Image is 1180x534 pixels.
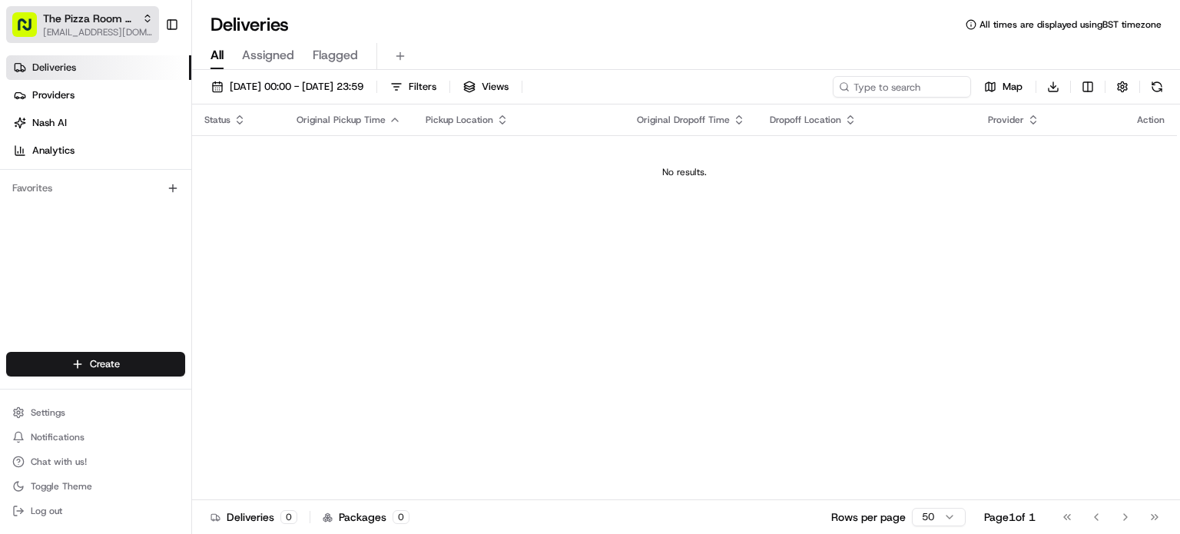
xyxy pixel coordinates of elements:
[210,46,224,65] span: All
[15,223,40,247] img: Luca A.
[9,295,124,323] a: 📗Knowledge Base
[32,144,75,158] span: Analytics
[6,138,191,163] a: Analytics
[6,500,185,522] button: Log out
[833,76,971,98] input: Type to search
[393,510,409,524] div: 0
[6,426,185,448] button: Notifications
[128,237,133,250] span: •
[637,114,730,126] span: Original Dropoff Time
[32,146,60,174] img: 8571987876998_91fb9ceb93ad5c398215_72.jpg
[90,357,120,371] span: Create
[198,166,1171,178] div: No results.
[238,196,280,214] button: See all
[15,146,43,174] img: 1736555255976-a54dd68f-1ca7-489b-9aae-adbdc363a1c4
[6,111,191,135] a: Nash AI
[153,339,186,350] span: Pylon
[32,116,67,130] span: Nash AI
[426,114,493,126] span: Pickup Location
[69,146,252,161] div: Start new chat
[31,456,87,468] span: Chat with us!
[210,12,289,37] h1: Deliveries
[831,509,906,525] p: Rows per page
[979,18,1162,31] span: All times are displayed using BST timezone
[977,76,1029,98] button: Map
[6,83,191,108] a: Providers
[130,303,142,315] div: 💻
[31,480,92,493] span: Toggle Theme
[280,510,297,524] div: 0
[69,161,211,174] div: We're available if you need us!
[297,114,386,126] span: Original Pickup Time
[32,61,76,75] span: Deliveries
[15,15,46,45] img: Nash
[48,237,124,250] span: [PERSON_NAME]
[31,301,118,317] span: Knowledge Base
[409,80,436,94] span: Filters
[43,11,136,26] button: The Pizza Room - Poplar
[6,6,159,43] button: The Pizza Room - Poplar[EMAIL_ADDRESS][DOMAIN_NAME]
[15,303,28,315] div: 📗
[124,295,253,323] a: 💻API Documentation
[6,55,191,80] a: Deliveries
[6,476,185,497] button: Toggle Theme
[1146,76,1168,98] button: Refresh
[1003,80,1023,94] span: Map
[482,80,509,94] span: Views
[210,509,297,525] div: Deliveries
[43,26,153,38] button: [EMAIL_ADDRESS][DOMAIN_NAME]
[313,46,358,65] span: Flagged
[1137,114,1165,126] div: Action
[456,76,515,98] button: Views
[15,199,98,211] div: Past conversations
[32,88,75,102] span: Providers
[204,76,370,98] button: [DATE] 00:00 - [DATE] 23:59
[242,46,294,65] span: Assigned
[6,176,185,201] div: Favorites
[15,61,280,85] p: Welcome 👋
[40,98,254,114] input: Clear
[108,338,186,350] a: Powered byPylon
[984,509,1036,525] div: Page 1 of 1
[988,114,1024,126] span: Provider
[383,76,443,98] button: Filters
[31,406,65,419] span: Settings
[31,431,85,443] span: Notifications
[31,505,62,517] span: Log out
[136,237,167,250] span: [DATE]
[145,301,247,317] span: API Documentation
[6,451,185,473] button: Chat with us!
[261,151,280,169] button: Start new chat
[323,509,409,525] div: Packages
[204,114,230,126] span: Status
[770,114,841,126] span: Dropoff Location
[230,80,363,94] span: [DATE] 00:00 - [DATE] 23:59
[6,402,185,423] button: Settings
[6,352,185,376] button: Create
